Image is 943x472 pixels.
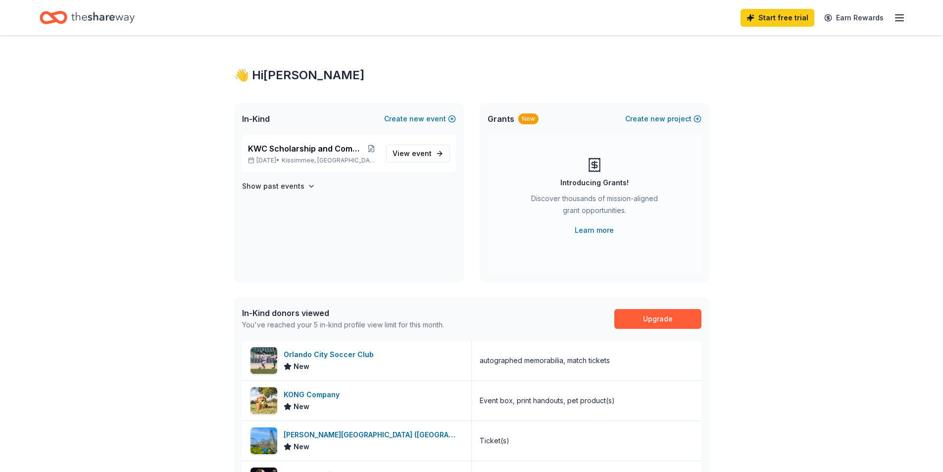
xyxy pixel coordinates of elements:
span: New [294,441,309,453]
div: [PERSON_NAME][GEOGRAPHIC_DATA] ([GEOGRAPHIC_DATA]) [284,429,463,441]
span: In-Kind [242,113,270,125]
div: New [518,113,539,124]
div: Ticket(s) [480,435,509,447]
span: KWC Scholarship and Community Donations [248,143,365,155]
button: Createnewevent [384,113,456,125]
div: You've reached your 5 in-kind profile view limit for this month. [242,319,444,331]
div: Discover thousands of mission-aligned grant opportunities. [527,193,662,220]
span: new [409,113,424,125]
button: Show past events [242,180,315,192]
span: event [412,149,432,157]
a: Start free trial [741,9,814,27]
div: autographed memorabilia, match tickets [480,355,610,367]
span: New [294,361,309,372]
div: Introducing Grants! [560,177,629,189]
h4: Show past events [242,180,304,192]
img: Image for Busch Gardens (Tampa) [250,427,277,454]
div: In-Kind donors viewed [242,307,444,319]
button: Createnewproject [625,113,701,125]
span: New [294,401,309,413]
a: Earn Rewards [818,9,890,27]
span: new [650,113,665,125]
a: Upgrade [614,309,701,329]
div: 👋 Hi [PERSON_NAME] [234,67,709,83]
div: Event box, print handouts, pet product(s) [480,395,615,407]
div: KONG Company [284,389,344,401]
a: Home [40,6,135,29]
span: Kissimmee, [GEOGRAPHIC_DATA] [282,157,378,164]
span: Grants [488,113,514,125]
span: View [393,148,432,159]
img: Image for KONG Company [250,387,277,414]
a: View event [386,145,450,162]
div: Orlando City Soccer Club [284,349,378,361]
img: Image for Orlando City Soccer Club [250,347,277,374]
a: Learn more [575,224,614,236]
p: [DATE] • [248,157,378,164]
